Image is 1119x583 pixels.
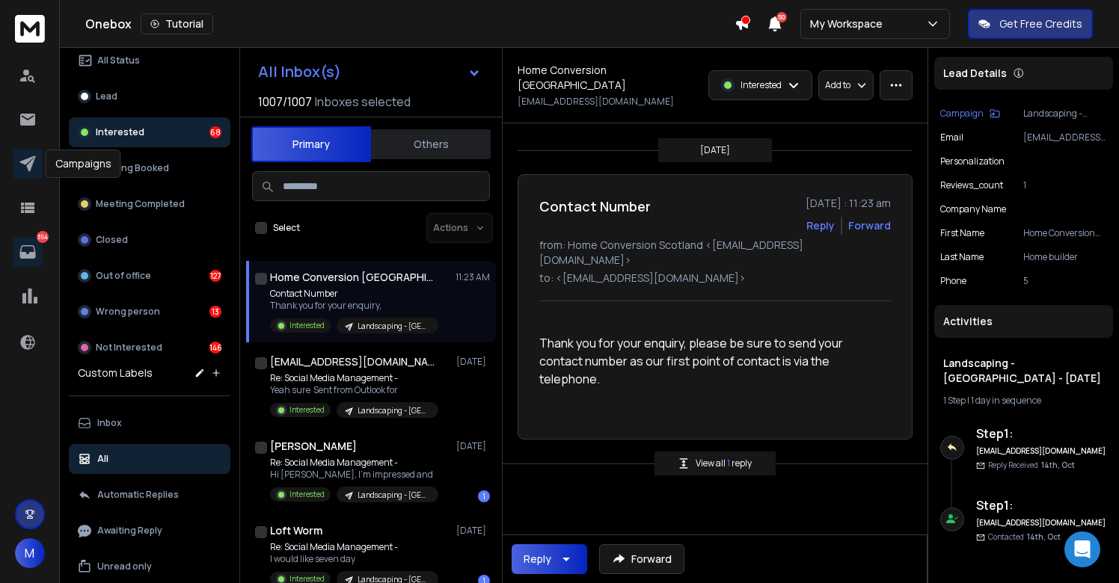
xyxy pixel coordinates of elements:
button: Automatic Replies [69,480,230,510]
p: [DATE] : 11:23 am [806,196,891,211]
p: Interested [289,489,325,500]
h1: Landscaping - [GEOGRAPHIC_DATA] - [DATE] [943,356,1104,386]
p: from: Home Conversion Scotland <[EMAIL_ADDRESS][DOMAIN_NAME]> [539,238,891,268]
p: Re: Social Media Management - [270,541,438,553]
p: Phone [940,275,966,287]
p: Not Interested [96,342,162,354]
p: Contacted [988,531,1061,543]
button: Not Interested146 [69,333,230,363]
p: [EMAIL_ADDRESS][DOMAIN_NAME] [518,96,674,108]
span: 1 [727,457,732,469]
button: Interested68 [69,117,230,147]
p: 1 [1023,179,1107,191]
div: 1 [478,490,490,502]
div: Reply [524,552,551,567]
p: to: <[EMAIL_ADDRESS][DOMAIN_NAME]> [539,271,891,286]
span: 1 day in sequence [971,394,1041,407]
h1: Loft Worm [270,523,322,538]
p: [DATE] [456,356,490,368]
button: Campaign [940,108,1000,120]
h3: Inboxes selected [315,93,411,111]
span: 14th, Oct [1027,531,1061,542]
div: 146 [209,342,221,354]
button: Reply [512,544,587,574]
p: Interested [289,404,325,416]
button: M [15,538,45,568]
p: Reviews_count [940,179,1003,191]
h6: [EMAIL_ADDRESS][DOMAIN_NAME] [976,517,1107,528]
p: Interested [741,79,782,91]
p: Interested [96,126,144,138]
p: Landscaping - [GEOGRAPHIC_DATA] - [DATE] [358,405,429,416]
h1: All Inbox(s) [258,64,341,79]
p: Yeah sure Sent from Outlook for [270,384,438,396]
p: Campaign [940,108,984,120]
div: Campaigns [46,149,121,178]
p: Re: Social Media Management - [270,372,438,384]
p: Home Conversion [GEOGRAPHIC_DATA] ([GEOGRAPHIC_DATA]) [1023,227,1107,239]
p: Personalization [940,155,1005,167]
button: All Inbox(s) [246,57,493,87]
p: Automatic Replies [97,489,179,501]
p: [DATE] [700,144,730,156]
p: Meeting Completed [96,198,185,210]
h1: [EMAIL_ADDRESS][DOMAIN_NAME] [270,354,435,369]
p: 5 [1023,275,1107,287]
div: 127 [209,270,221,282]
span: 1 Step [943,394,966,407]
p: Landscaping - [GEOGRAPHIC_DATA] - [DATE] [1023,108,1107,120]
a: 354 [13,237,43,267]
p: Interested [289,320,325,331]
p: Hi [PERSON_NAME], I’m impressed and [270,469,438,481]
div: 68 [209,126,221,138]
p: Out of office [96,270,151,282]
p: Last Name [940,251,984,263]
p: [EMAIL_ADDRESS][DOMAIN_NAME] [1023,132,1107,144]
button: Primary [251,126,371,162]
p: All Status [97,55,140,67]
span: 14th, Oct [1041,460,1075,470]
div: | [943,395,1104,407]
p: Lead Details [943,66,1007,81]
label: Select [273,222,300,234]
button: Meeting Booked [69,153,230,183]
p: I would like seven day [270,553,438,565]
h6: Step 1 : [976,425,1107,442]
p: [DATE] [456,525,490,537]
div: 13 [209,306,221,318]
div: Open Intercom Messenger [1064,531,1100,567]
button: Inbox [69,408,230,438]
h1: [PERSON_NAME] [270,439,357,454]
span: 50 [776,12,787,22]
p: View all reply [696,457,752,469]
p: Closed [96,234,128,246]
p: 354 [37,231,49,243]
p: Meeting Booked [96,162,169,174]
button: Unread only [69,552,230,582]
button: Out of office127 [69,261,230,291]
p: Reply Received [988,460,1075,471]
div: Forward [848,218,891,233]
p: Get Free Credits [999,16,1082,31]
p: Contact Number [270,288,438,300]
p: 11:23 AM [456,271,490,283]
p: [DATE] [456,440,490,452]
button: Awaiting Reply [69,516,230,546]
p: Unread only [97,561,152,573]
h1: Contact Number [539,196,651,217]
p: Inbox [97,417,122,429]
p: Lead [96,90,117,102]
p: Wrong person [96,306,160,318]
button: Others [371,128,491,161]
button: Reply [806,218,835,233]
p: Add to [825,79,850,91]
p: Home builder [1023,251,1107,263]
button: Forward [599,544,684,574]
h6: Step 1 : [976,496,1107,514]
h3: Custom Labels [78,365,153,380]
p: Awaiting Reply [97,525,162,537]
p: Company Name [940,203,1006,215]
